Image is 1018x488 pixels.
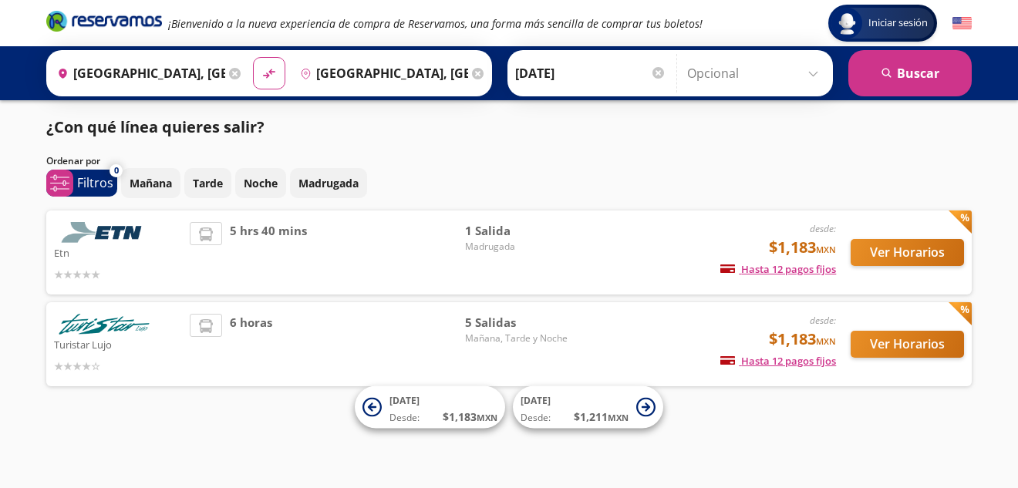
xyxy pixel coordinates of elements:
p: ¿Con qué línea quieres salir? [46,116,265,139]
span: [DATE] [389,394,420,407]
p: Tarde [193,175,223,191]
button: Buscar [848,50,972,96]
p: Ordenar por [46,154,100,168]
em: ¡Bienvenido a la nueva experiencia de compra de Reservamos, una forma más sencilla de comprar tus... [168,16,703,31]
p: Mañana [130,175,172,191]
input: Elegir Fecha [515,54,666,93]
button: [DATE]Desde:$1,183MXN [355,386,505,429]
span: 5 Salidas [465,314,573,332]
span: Madrugada [465,240,573,254]
button: Tarde [184,168,231,198]
a: Brand Logo [46,9,162,37]
button: Ver Horarios [851,239,964,266]
span: $ 1,183 [443,409,497,425]
p: Turistar Lujo [54,335,182,353]
p: Etn [54,243,182,261]
span: Hasta 12 pagos fijos [720,354,836,368]
input: Buscar Origen [51,54,225,93]
button: English [952,14,972,33]
span: $ 1,211 [574,409,629,425]
span: 5 hrs 40 mins [230,222,307,283]
small: MXN [816,244,836,255]
input: Buscar Destino [294,54,468,93]
button: [DATE]Desde:$1,211MXN [513,386,663,429]
p: Filtros [77,173,113,192]
small: MXN [816,335,836,347]
button: Madrugada [290,168,367,198]
em: desde: [810,314,836,327]
i: Brand Logo [46,9,162,32]
span: $1,183 [769,236,836,259]
button: 0Filtros [46,170,117,197]
button: Noche [235,168,286,198]
span: Desde: [389,411,420,425]
span: [DATE] [521,394,551,407]
button: Mañana [121,168,180,198]
span: 6 horas [230,314,272,375]
img: Turistar Lujo [54,314,154,335]
p: Madrugada [298,175,359,191]
span: Hasta 12 pagos fijos [720,262,836,276]
p: Noche [244,175,278,191]
input: Opcional [687,54,825,93]
span: Mañana, Tarde y Noche [465,332,573,345]
small: MXN [608,412,629,423]
span: Desde: [521,411,551,425]
span: 0 [114,164,119,177]
span: 1 Salida [465,222,573,240]
img: Etn [54,222,154,243]
button: Ver Horarios [851,331,964,358]
span: Iniciar sesión [862,15,934,31]
span: $1,183 [769,328,836,351]
em: desde: [810,222,836,235]
small: MXN [477,412,497,423]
